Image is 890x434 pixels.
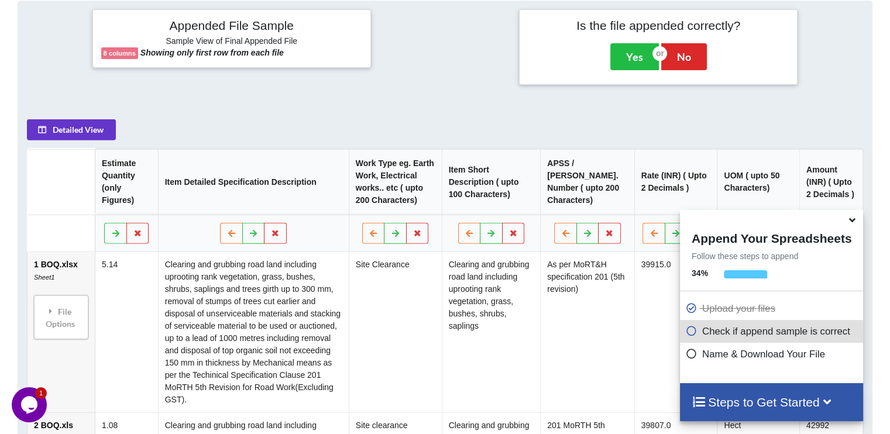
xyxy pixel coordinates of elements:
td: 39915.0 [634,252,717,412]
th: Amount (INR) ( Upto 2 Decimals ) [799,149,862,215]
h4: Append Your Spreadsheets [680,228,863,246]
td: Site Clearance [349,252,442,412]
h6: Sample View of Final Appended File [101,36,362,48]
button: No [661,43,707,70]
td: 1 BOQ.xlsx [28,252,95,412]
i: Sheet1 [34,274,54,281]
th: Estimate Quantity (only Figures) [95,149,158,215]
td: Clearing and grubbing road land including uprooting rank vegetation, grass, bushes, shrubs, sapli... [158,252,349,412]
b: 34 % [692,268,708,278]
p: Name & Download Your File [686,347,860,361]
td: 5.14 [95,252,158,412]
b: 8 columns [104,50,136,57]
th: Item Short Description ( upto 100 Characters) [442,149,541,215]
p: Check if append sample is correct [686,324,860,339]
iframe: chat widget [12,387,49,422]
th: Work Type eg. Earth Work, Electrical works.. etc ( upto 200 Characters) [349,149,442,215]
h4: Is the file appended correctly? [528,18,789,33]
b: Showing only first row from each file [140,48,284,57]
p: Follow these steps to append [680,250,863,262]
th: Rate (INR) ( Upto 2 Decimals ) [634,149,717,215]
h4: Steps to Get Started [692,395,851,409]
th: UOM ( upto 50 Characters) [717,149,799,215]
h4: Appended File Sample [101,18,362,35]
th: APSS / [PERSON_NAME]. Number ( upto 200 Characters) [540,149,634,215]
div: File Options [37,299,85,336]
td: As per MoRT&H specification 201 (5th revision) [540,252,634,412]
button: Yes [610,43,659,70]
button: Detailed View [27,119,116,140]
th: Item Detailed Specification Description [158,149,349,215]
p: Upload your files [686,301,860,316]
td: Clearing and grubbing road land including uprooting rank vegetation, grass, bushes, shrubs, saplings [442,252,541,412]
